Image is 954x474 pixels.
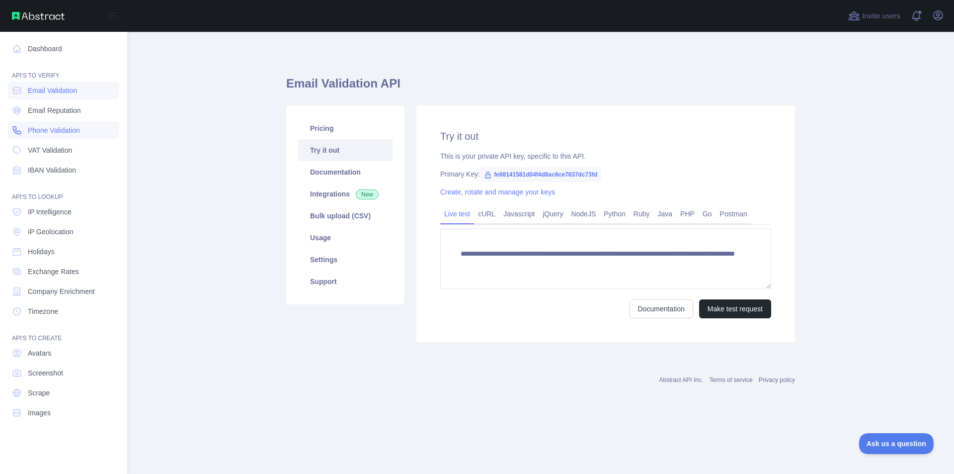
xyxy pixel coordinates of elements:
[8,344,119,362] a: Avatars
[8,364,119,382] a: Screenshot
[862,10,900,22] span: Invite users
[28,286,95,296] span: Company Enrichment
[8,243,119,261] a: Holidays
[28,145,72,155] span: VAT Validation
[709,377,752,383] a: Terms of service
[298,117,393,139] a: Pricing
[539,206,567,222] a: jQuery
[8,302,119,320] a: Timezone
[8,263,119,281] a: Exchange Rates
[654,206,677,222] a: Java
[716,206,751,222] a: Postman
[298,183,393,205] a: Integrations New
[28,388,50,398] span: Scrape
[28,247,55,257] span: Holidays
[440,129,771,143] h2: Try it out
[28,348,51,358] span: Avatars
[8,223,119,241] a: IP Geolocation
[440,151,771,161] div: This is your private API key, specific to this API.
[630,206,654,222] a: Ruby
[298,139,393,161] a: Try it out
[600,206,630,222] a: Python
[8,322,119,342] div: API'S TO CREATE
[567,206,600,222] a: NodeJS
[699,299,771,318] button: Make test request
[8,141,119,159] a: VAT Validation
[499,206,539,222] a: Javascript
[298,205,393,227] a: Bulk upload (CSV)
[8,161,119,179] a: IBAN Validation
[286,76,795,99] h1: Email Validation API
[28,408,51,418] span: Images
[298,227,393,249] a: Usage
[440,169,771,179] div: Primary Key:
[8,121,119,139] a: Phone Validation
[12,12,65,20] img: Abstract API
[28,207,72,217] span: IP Intelligence
[759,377,795,383] a: Privacy policy
[28,306,58,316] span: Timezone
[8,404,119,422] a: Images
[298,161,393,183] a: Documentation
[480,167,601,182] span: fe88141581d04f4d8ac6ce7837dc73fd
[699,206,716,222] a: Go
[298,271,393,292] a: Support
[8,283,119,300] a: Company Enrichment
[28,165,76,175] span: IBAN Validation
[28,105,81,115] span: Email Reputation
[8,60,119,80] div: API'S TO VERIFY
[8,101,119,119] a: Email Reputation
[8,40,119,58] a: Dashboard
[356,190,379,199] span: New
[630,299,693,318] a: Documentation
[28,368,63,378] span: Screenshot
[28,86,77,95] span: Email Validation
[8,384,119,402] a: Scrape
[676,206,699,222] a: PHP
[8,203,119,221] a: IP Intelligence
[28,227,74,237] span: IP Geolocation
[28,267,79,277] span: Exchange Rates
[8,82,119,99] a: Email Validation
[28,125,80,135] span: Phone Validation
[859,433,934,454] iframe: Toggle Customer Support
[474,206,499,222] a: cURL
[8,181,119,201] div: API'S TO LOOKUP
[298,249,393,271] a: Settings
[440,188,555,196] a: Create, rotate and manage your keys
[440,206,474,222] a: Live test
[846,8,902,24] button: Invite users
[659,377,704,383] a: Abstract API Inc.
